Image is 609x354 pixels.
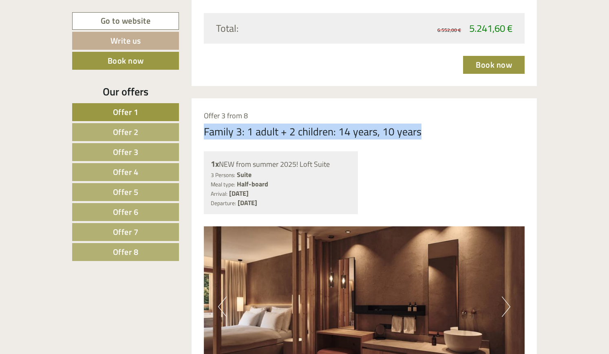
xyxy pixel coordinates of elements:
b: [DATE] [229,188,249,198]
div: Our offers [72,84,179,99]
small: Arrival: [211,190,227,198]
span: Offer 5 [113,186,139,198]
button: Previous [218,296,227,317]
a: Go to website [72,12,179,30]
a: Book now [72,52,179,70]
span: Offer 6 [113,206,139,218]
span: Offer 2 [113,126,139,138]
b: Suite [237,170,252,179]
b: 1x [211,157,219,170]
small: 3 Persons: [211,171,235,179]
div: Family 3: 1 adult + 2 children: 14 years, 10 years [204,124,421,139]
div: Total: [210,21,364,35]
small: Meal type: [211,180,235,188]
a: Book now [463,56,525,74]
a: Write us [72,32,179,50]
span: Offer 3 [113,146,139,158]
b: Half-board [237,179,268,189]
span: Offer 8 [113,246,139,258]
b: [DATE] [238,198,257,208]
button: Next [502,296,510,317]
span: Offer 4 [113,166,139,178]
div: NEW from summer 2025! Loft Suite [211,158,351,170]
span: Offer 7 [113,226,139,238]
span: Offer 3 from 8 [204,110,248,121]
small: Departure: [211,199,236,207]
span: 5.241,60 € [469,21,512,35]
span: Offer 1 [113,106,139,118]
span: 6.552,00 € [437,26,461,34]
